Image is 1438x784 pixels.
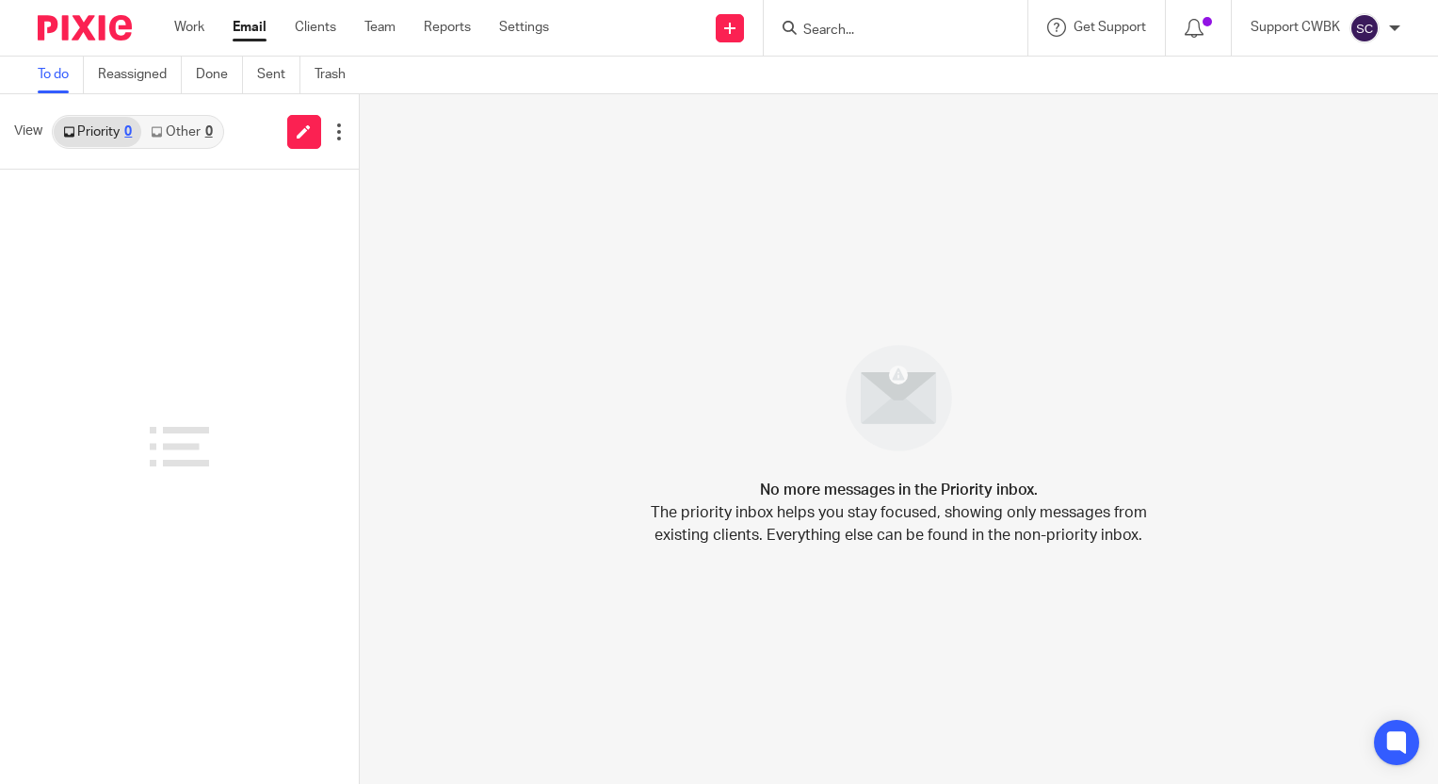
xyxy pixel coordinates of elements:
[205,125,213,139] div: 0
[141,117,221,147] a: Other0
[54,117,141,147] a: Priority0
[760,479,1038,501] h4: No more messages in the Priority inbox.
[424,18,471,37] a: Reports
[124,125,132,139] div: 0
[315,57,360,93] a: Trash
[174,18,204,37] a: Work
[196,57,243,93] a: Done
[801,23,971,40] input: Search
[38,57,84,93] a: To do
[1251,18,1340,37] p: Support CWBK
[833,333,964,464] img: image
[499,18,549,37] a: Settings
[38,15,132,41] img: Pixie
[1349,13,1380,43] img: svg%3E
[233,18,267,37] a: Email
[364,18,396,37] a: Team
[1074,21,1146,34] span: Get Support
[295,18,336,37] a: Clients
[14,122,42,141] span: View
[649,501,1148,547] p: The priority inbox helps you stay focused, showing only messages from existing clients. Everythin...
[98,57,182,93] a: Reassigned
[257,57,300,93] a: Sent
